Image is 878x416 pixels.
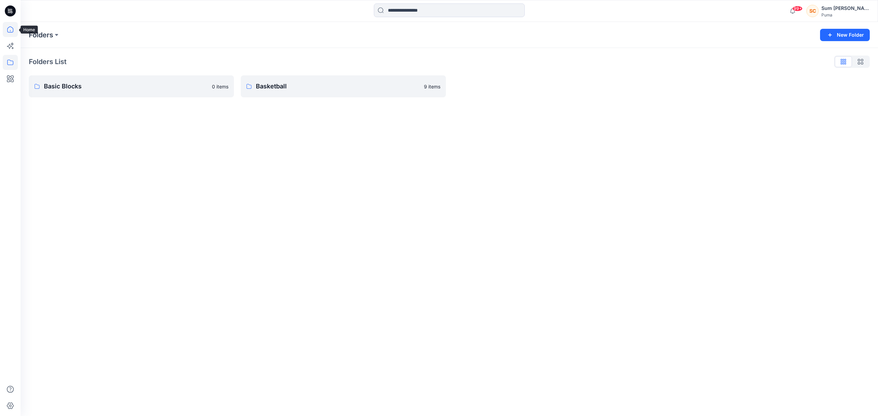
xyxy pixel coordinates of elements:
[821,4,869,12] div: Sum [PERSON_NAME]
[792,6,803,11] span: 99+
[29,57,67,67] p: Folders List
[44,82,208,91] p: Basic Blocks
[241,75,446,97] a: Basketball9 items
[820,29,870,41] button: New Folder
[424,83,440,90] p: 9 items
[212,83,228,90] p: 0 items
[256,82,420,91] p: Basketball
[29,30,53,40] a: Folders
[29,75,234,97] a: Basic Blocks0 items
[806,5,819,17] div: SC
[821,12,869,17] div: Puma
